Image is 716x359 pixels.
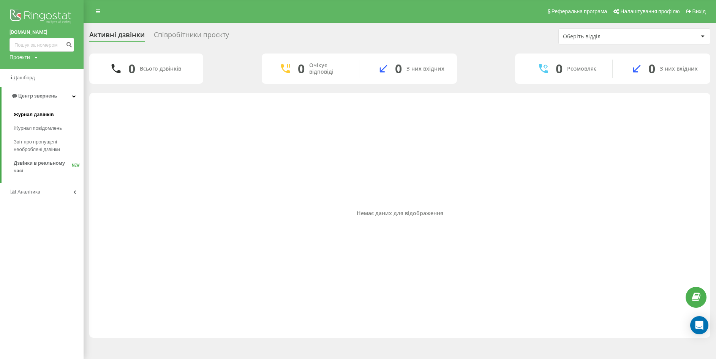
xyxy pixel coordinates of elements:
[128,61,135,76] div: 0
[14,159,72,175] span: Дзвінки в реальному часі
[406,66,444,72] div: З них вхідних
[14,138,80,153] span: Звіт про пропущені необроблені дзвінки
[2,87,84,105] a: Центр звернень
[9,8,74,27] img: Ringostat logo
[660,66,698,72] div: З них вхідних
[309,62,348,75] div: Очікує відповіді
[690,316,708,334] div: Open Intercom Messenger
[18,93,57,99] span: Центр звернень
[14,111,54,118] span: Журнал дзвінків
[14,75,35,80] span: Дашборд
[552,8,607,14] span: Реферальна програма
[14,156,84,178] a: Дзвінки в реальному часіNEW
[9,38,74,52] input: Пошук за номером
[620,8,680,14] span: Налаштування профілю
[17,189,40,195] span: Аналiтика
[14,108,84,121] a: Журнал дзвінків
[9,54,30,61] div: Проекти
[567,66,596,72] div: Розмовляє
[298,61,305,76] div: 0
[563,33,654,40] div: Оберіть відділ
[648,61,655,76] div: 0
[14,121,84,135] a: Журнал повідомлень
[14,135,84,156] a: Звіт про пропущені необроблені дзвінки
[9,28,74,36] a: [DOMAIN_NAME]
[692,8,706,14] span: Вихід
[14,124,62,132] span: Журнал повідомлень
[140,66,181,72] div: Всього дзвінків
[556,61,563,76] div: 0
[95,210,704,217] div: Немає даних для відображення
[89,31,145,43] div: Активні дзвінки
[154,31,229,43] div: Співробітники проєкту
[395,61,402,76] div: 0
